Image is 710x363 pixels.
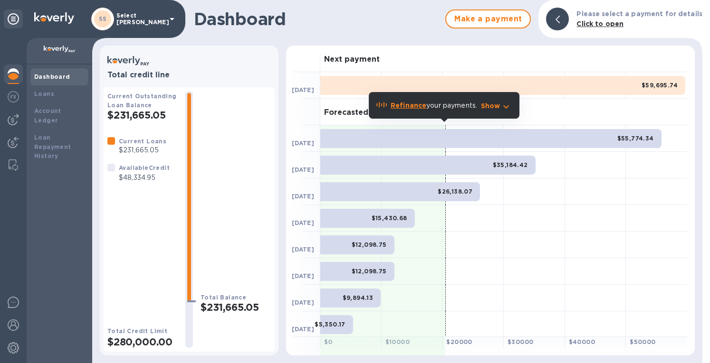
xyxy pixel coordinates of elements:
[292,166,314,173] b: [DATE]
[292,219,314,226] b: [DATE]
[642,82,678,89] b: $59,695.74
[34,107,61,124] b: Account Ledger
[107,327,167,335] b: Total Credit Limit
[446,338,472,345] b: $ 20000
[324,55,380,64] h3: Next payment
[372,214,407,222] b: $15,430.68
[576,20,624,28] b: Click to open
[34,90,54,97] b: Loans
[576,10,702,18] b: Please select a payment for details
[493,161,528,168] b: $35,184.42
[194,9,441,29] h1: Dashboard
[292,193,314,200] b: [DATE]
[315,321,345,328] b: $5,350.17
[343,294,374,301] b: $9,894.13
[391,102,426,109] b: Refinance
[292,272,314,279] b: [DATE]
[352,268,387,275] b: $12,098.75
[34,12,74,24] img: Logo
[481,101,512,111] button: Show
[391,101,477,111] p: your payments.
[119,138,166,145] b: Current Loans
[8,91,19,102] img: Foreign exchange
[119,173,170,183] p: $48,334.95
[107,71,271,80] h3: Total credit line
[4,9,23,28] div: Unpin categories
[292,326,314,333] b: [DATE]
[630,338,655,345] b: $ 50000
[352,241,387,248] b: $12,098.75
[292,86,314,93] b: [DATE]
[445,9,531,28] button: Make a payment
[119,164,170,171] b: Available Credit
[34,134,71,160] b: Loan Repayment History
[107,109,178,121] h2: $231,665.05
[116,12,164,26] p: Select [PERSON_NAME]
[99,15,107,22] b: SS
[438,188,472,195] b: $26,138.07
[292,299,314,306] b: [DATE]
[481,101,500,111] p: Show
[454,13,522,25] span: Make a payment
[107,336,178,348] h2: $280,000.00
[508,338,533,345] b: $ 30000
[617,135,654,142] b: $55,774.34
[107,93,177,109] b: Current Outstanding Loan Balance
[292,246,314,253] b: [DATE]
[324,108,410,117] h3: Forecasted payments
[292,140,314,147] b: [DATE]
[201,294,246,301] b: Total Balance
[569,338,595,345] b: $ 40000
[34,73,70,80] b: Dashboard
[119,145,166,155] p: $231,665.05
[201,301,271,313] h2: $231,665.05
